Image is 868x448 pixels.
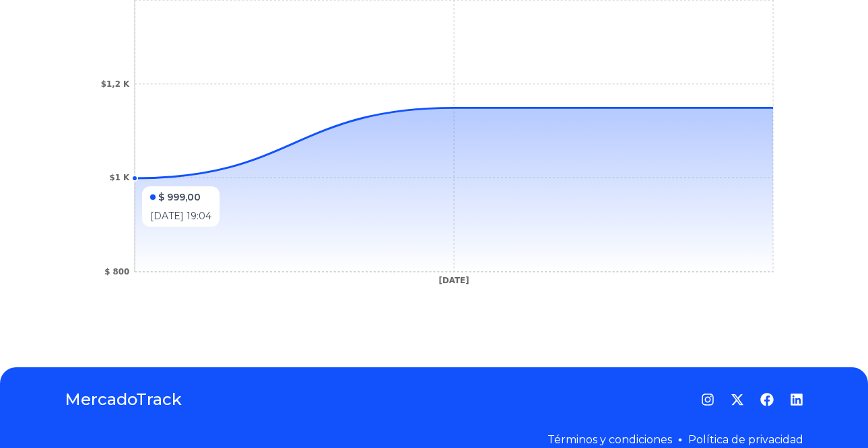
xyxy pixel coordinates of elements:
tspan: $ 800 [104,267,129,276]
tspan: [DATE] [439,276,469,285]
a: Política de privacidad [688,433,803,446]
a: Instagram [701,393,714,406]
a: Twitter [731,393,744,406]
tspan: $1,2 K [101,79,130,89]
a: MercadoTrack [65,389,182,410]
a: LinkedIn [790,393,803,406]
tspan: $1 K [109,173,130,182]
a: Términos y condiciones [547,433,672,446]
a: Facebook [760,393,774,406]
